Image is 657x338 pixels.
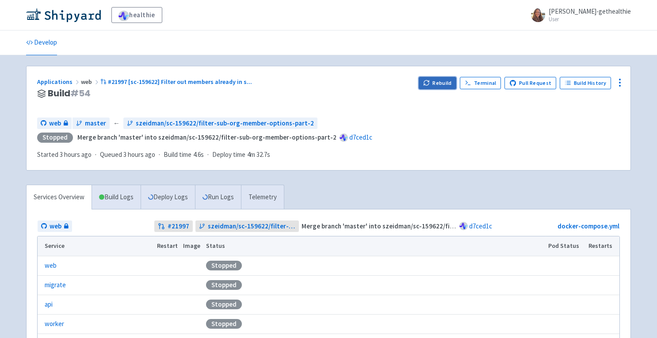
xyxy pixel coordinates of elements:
[154,236,180,256] th: Restart
[111,7,162,23] a: healthie
[38,236,154,256] th: Service
[469,222,492,230] a: d7ced1c
[45,261,57,271] a: web
[206,319,242,329] div: Stopped
[45,280,66,290] a: migrate
[546,236,586,256] th: Pod Status
[108,78,252,86] span: #21997 [sc-159622] Filter out members already in s ...
[113,118,120,129] span: ←
[302,222,561,230] strong: Merge branch 'master' into szeidman/sc-159622/filter-sub-org-member-options-part-2
[100,150,155,159] span: Queued
[26,30,57,55] a: Develop
[526,8,631,22] a: [PERSON_NAME]-gethealthie User
[26,8,101,22] img: Shipyard logo
[136,118,314,129] span: szeidman/sc-159622/filter-sub-org-member-options-part-2
[48,88,91,99] span: Build
[558,222,619,230] a: docker-compose.yml
[247,150,270,160] span: 4m 32.7s
[241,185,284,209] a: Telemetry
[206,300,242,309] div: Stopped
[37,150,275,160] div: · · ·
[123,118,317,129] a: szeidman/sc-159622/filter-sub-org-member-options-part-2
[45,319,64,329] a: worker
[45,300,53,310] a: api
[49,118,61,129] span: web
[504,77,556,89] a: Pull Request
[419,77,457,89] button: Rebuild
[123,150,155,159] time: 3 hours ago
[586,236,619,256] th: Restarts
[195,220,299,232] a: szeidman/sc-159622/filter-sub-org-member-options-part-2
[92,185,141,209] a: Build Logs
[27,185,92,209] a: Services Overview
[180,236,203,256] th: Image
[193,150,204,160] span: 4.6s
[560,77,611,89] a: Build History
[37,118,72,129] a: web
[37,150,92,159] span: Started
[141,185,195,209] a: Deploy Logs
[164,150,191,160] span: Build time
[212,150,245,160] span: Deploy time
[460,77,501,89] a: Terminal
[208,221,296,232] span: szeidman/sc-159622/filter-sub-org-member-options-part-2
[100,78,253,86] a: #21997 [sc-159622] Filter out members already in s...
[77,133,336,141] strong: Merge branch 'master' into szeidman/sc-159622/filter-sub-org-member-options-part-2
[168,221,189,232] strong: # 21997
[549,7,631,15] span: [PERSON_NAME]-gethealthie
[195,185,241,209] a: Run Logs
[81,78,100,86] span: web
[70,87,91,99] span: # 54
[206,261,242,270] div: Stopped
[85,118,106,129] span: master
[203,236,546,256] th: Status
[37,78,81,86] a: Applications
[73,118,110,129] a: master
[37,133,73,143] div: Stopped
[549,16,631,22] small: User
[60,150,92,159] time: 3 hours ago
[50,221,61,232] span: web
[206,280,242,290] div: Stopped
[154,220,193,232] a: #21997
[38,220,72,232] a: web
[349,133,372,141] a: d7ced1c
